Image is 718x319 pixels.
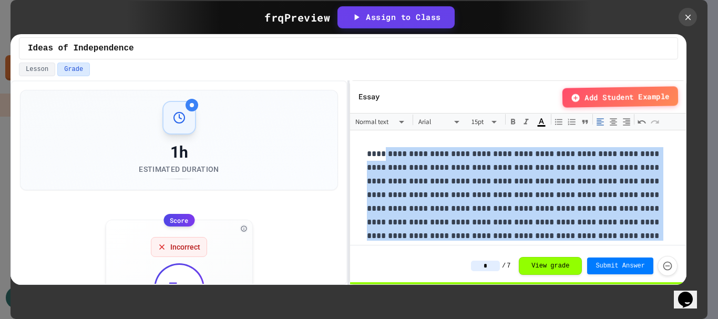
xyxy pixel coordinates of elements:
button: Bullet List [552,116,565,128]
span: 7 [507,262,510,270]
div: Arial [414,115,467,129]
div: Assign to Class [351,11,441,23]
span: / [502,262,506,270]
div: Score [163,214,194,227]
button: Align Left [594,116,607,128]
button: Force resubmission of student's answer (Admin only) [658,256,678,276]
button: Italic (⌘+I) [520,116,532,128]
button: Lesson [19,63,55,76]
button: Add Student Example [562,86,678,108]
div: Estimated Duration [139,164,219,174]
button: Quote [579,116,591,128]
button: Numbered List [566,116,578,128]
button: Align Center [607,116,620,128]
button: Submit Answer [587,258,653,274]
iframe: chat widget [674,277,707,308]
span: Ideas of Independence [28,42,134,55]
span: Submit Answer [596,262,645,270]
span: Incorrect [170,242,200,252]
h6: Essay [358,90,379,104]
button: View grade [519,257,582,275]
div: 1h [139,143,219,162]
button: Grade [57,63,90,76]
span: 5 [167,278,179,299]
button: Align Right [620,116,633,128]
div: Normal text [351,115,412,129]
button: Assign to Class [339,7,454,27]
div: frq Preview [264,9,330,25]
span: Add Student Example [584,90,669,103]
div: 15pt [467,115,504,129]
button: Undo (⌘+Z) [635,116,648,128]
button: Bold (⌘+B) [507,116,519,128]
